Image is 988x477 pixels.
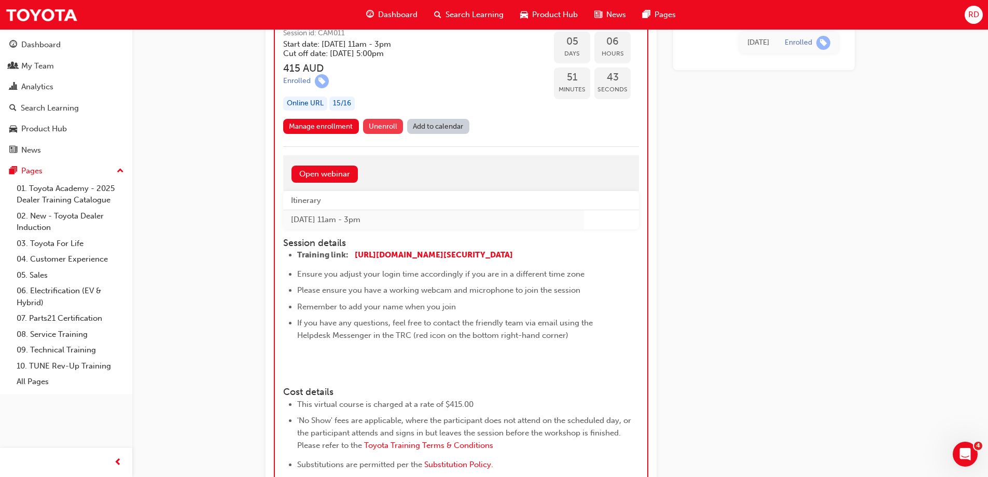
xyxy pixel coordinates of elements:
span: guage-icon [366,8,374,21]
a: Substitution Policy. [424,460,493,469]
span: Pages [655,9,676,21]
a: search-iconSearch Learning [426,4,512,25]
span: Remember to add your name when you join [297,302,456,311]
a: 03. Toyota For Life [12,236,128,252]
span: guage-icon [9,40,17,50]
div: Pages [21,165,43,177]
a: car-iconProduct Hub [512,4,586,25]
span: Unenroll [369,122,397,131]
a: Toyota Training Terms & Conditions [364,441,493,450]
h4: Cost details [283,387,639,398]
span: Dashboard [378,9,418,21]
a: 01. Toyota Academy - 2025 Dealer Training Catalogue [12,181,128,208]
img: Trak [5,3,78,26]
div: 15 / 16 [329,97,355,111]
div: News [21,144,41,156]
span: 05 [554,36,590,48]
span: chart-icon [9,83,17,92]
div: Tue May 20 2025 09:07:47 GMT+1000 (Australian Eastern Standard Time) [747,37,769,49]
span: 43 [594,72,631,84]
span: people-icon [9,62,17,71]
a: [URL][DOMAIN_NAME][SECURITY_DATA] [355,250,513,260]
a: guage-iconDashboard [358,4,426,25]
span: RD [968,9,979,21]
span: up-icon [117,165,124,178]
span: news-icon [9,146,17,155]
div: Enrolled [785,38,812,48]
a: 04. Customer Experience [12,251,128,267]
span: Days [554,48,590,60]
h5: Start date: [DATE] 11am - 3pm [283,39,418,49]
span: 4 [974,442,982,450]
span: Ensure you adjust your login time accordingly if you are in a different time zone [297,269,585,279]
a: 05. Sales [12,267,128,283]
a: 08. Service Training [12,326,128,343]
div: Analytics [21,81,53,93]
button: Coaching and MentoringSession id: CAM011Start date: [DATE] 11am - 3pm Cut off date: [DATE] 5:00pm... [283,8,639,138]
span: Seconds [594,84,631,96]
span: 51 [554,72,590,84]
button: Pages [4,161,128,181]
a: Product Hub [4,119,128,139]
span: Product Hub [532,9,578,21]
span: Minutes [554,84,590,96]
a: News [4,141,128,160]
span: Search Learning [446,9,504,21]
a: Open webinar [291,166,358,183]
td: [DATE] 11am - 3pm [283,210,584,229]
div: Dashboard [21,39,61,51]
a: 10. TUNE Rev-Up Training [12,358,128,374]
a: Analytics [4,77,128,97]
span: Substitutions are permitted per the [297,460,422,469]
span: prev-icon [114,456,122,469]
iframe: Intercom live chat [953,442,978,467]
a: Add to calendar [407,119,469,134]
a: 06. Electrification (EV & Hybrid) [12,283,128,310]
span: learningRecordVerb_ENROLL-icon [816,36,830,50]
span: search-icon [434,8,441,21]
h5: Cut off date: [DATE] 5:00pm [283,49,418,58]
span: news-icon [594,8,602,21]
span: pages-icon [643,8,650,21]
span: 06 [594,36,631,48]
span: car-icon [520,8,528,21]
span: News [606,9,626,21]
span: pages-icon [9,167,17,176]
div: My Team [21,60,54,72]
span: learningRecordVerb_ENROLL-icon [315,74,329,88]
th: Itinerary [283,191,584,210]
h4: Session details [283,238,620,249]
span: Training link: [297,250,349,260]
div: Product Hub [21,123,67,135]
span: car-icon [9,125,17,134]
span: Hours [594,48,631,60]
a: My Team [4,57,128,76]
a: Manage enrollment [283,119,359,134]
span: If you have any questions, feel free to contact the friendly team via email using the Helpdesk Me... [297,318,595,340]
h3: 415 AUD [283,62,434,74]
div: Enrolled [283,76,311,86]
a: All Pages [12,374,128,390]
div: Search Learning [21,102,79,114]
button: DashboardMy TeamAnalyticsSearch LearningProduct HubNews [4,33,128,161]
a: Dashboard [4,35,128,54]
a: Search Learning [4,99,128,118]
button: RD [965,6,983,24]
a: 02. New - Toyota Dealer Induction [12,208,128,236]
span: 'No Show' fees are applicable, where the participant does not attend on the scheduled day, or the... [297,416,633,450]
a: news-iconNews [586,4,634,25]
a: 09. Technical Training [12,342,128,358]
span: Please ensure you have a working webcam and microphone to join the session [297,285,580,295]
span: This virtual course is charged at a rate of $415.00 [297,400,474,409]
div: Online URL [283,97,327,111]
span: Session id: CAM011 [283,28,434,39]
span: search-icon [9,104,17,113]
a: 07. Parts21 Certification [12,310,128,326]
button: Unenroll [363,119,403,134]
a: pages-iconPages [634,4,684,25]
